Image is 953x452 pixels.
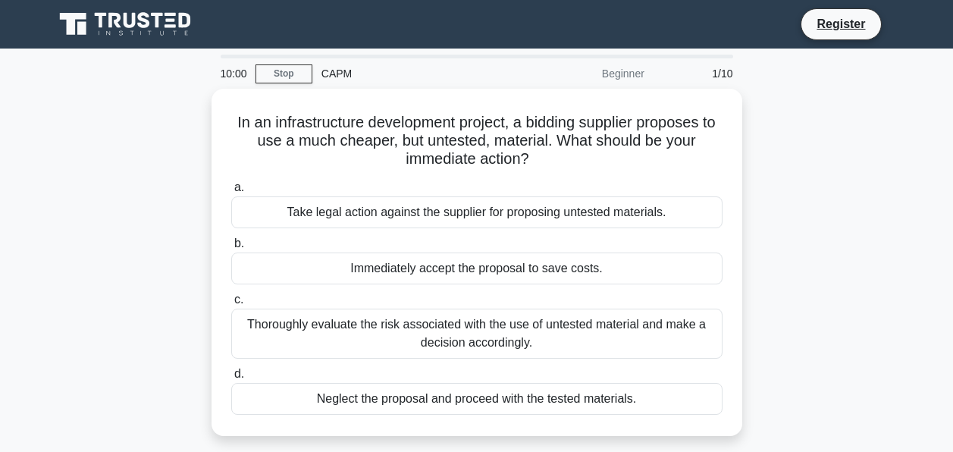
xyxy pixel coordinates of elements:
span: c. [234,293,243,306]
a: Stop [255,64,312,83]
div: Immediately accept the proposal to save costs. [231,253,723,284]
div: Take legal action against the supplier for proposing untested materials. [231,196,723,228]
div: Beginner [521,58,654,89]
div: Neglect the proposal and proceed with the tested materials. [231,383,723,415]
h5: In an infrastructure development project, a bidding supplier proposes to use a much cheaper, but ... [230,113,724,169]
span: b. [234,237,244,250]
div: Thoroughly evaluate the risk associated with the use of untested material and make a decision acc... [231,309,723,359]
span: a. [234,180,244,193]
a: Register [807,14,874,33]
div: 1/10 [654,58,742,89]
div: CAPM [312,58,521,89]
div: 10:00 [212,58,255,89]
span: d. [234,367,244,380]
